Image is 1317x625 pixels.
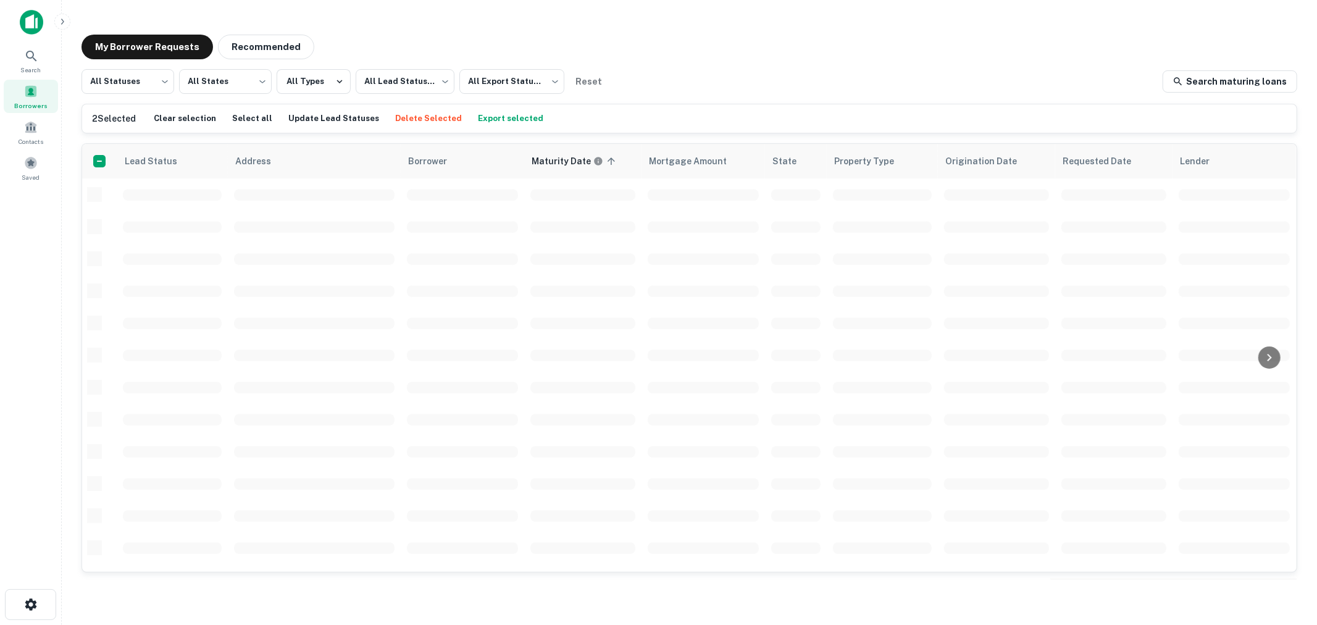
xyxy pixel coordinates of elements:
span: Origination Date [945,154,1033,169]
span: Lender [1180,154,1226,169]
button: Reset [569,69,609,94]
a: Search maturing loans [1163,70,1297,93]
h6: 2 Selected [92,112,136,125]
span: Address [235,154,287,169]
div: All States [179,65,272,98]
span: Requested Date [1063,154,1147,169]
button: Select all [229,109,275,128]
div: All Lead Statuses [356,65,454,98]
span: Saved [22,172,40,182]
button: Recommended [218,35,314,59]
img: capitalize-icon.png [20,10,43,35]
a: Saved [4,151,58,185]
a: Search [4,44,58,77]
button: All Types [277,69,351,94]
iframe: Chat Widget [1255,526,1317,585]
span: Contacts [19,136,43,146]
span: Borrowers [14,101,48,111]
a: Contacts [4,115,58,149]
th: State [765,144,827,178]
span: Maturity dates displayed may be estimated. Please contact the lender for the most accurate maturi... [532,154,619,168]
button: Clear selection [151,109,219,128]
span: Mortgage Amount [649,154,743,169]
div: Maturity dates displayed may be estimated. Please contact the lender for the most accurate maturi... [532,154,603,168]
span: Search [21,65,41,75]
span: State [772,154,813,169]
button: Delete Selected [392,109,465,128]
a: Borrowers [4,80,58,113]
div: All Export Statuses [459,65,564,98]
span: Borrower [408,154,463,169]
th: Maturity dates displayed may be estimated. Please contact the lender for the most accurate maturi... [524,144,642,178]
button: Update Lead Statuses [285,109,382,128]
th: Lender [1173,144,1296,178]
h6: Maturity Date [532,154,591,168]
button: Export selected [475,109,546,128]
th: Requested Date [1055,144,1173,178]
th: Property Type [827,144,938,178]
th: Borrower [401,144,524,178]
span: Property Type [834,154,910,169]
span: Lead Status [124,154,193,169]
button: My Borrower Requests [82,35,213,59]
th: Lead Status [117,144,228,178]
th: Address [228,144,401,178]
th: Origination Date [938,144,1055,178]
div: All Statuses [82,65,174,98]
th: Mortgage Amount [642,144,765,178]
